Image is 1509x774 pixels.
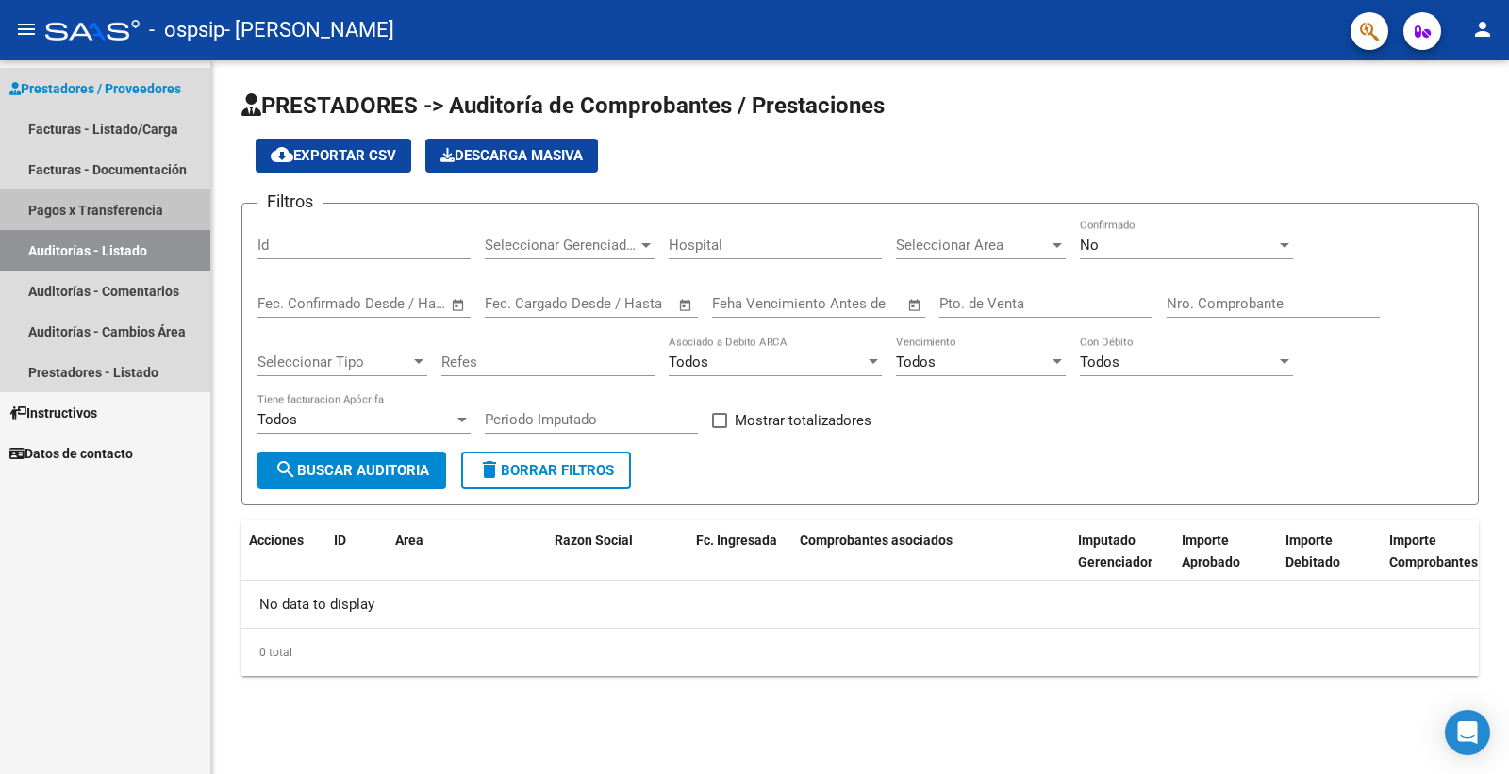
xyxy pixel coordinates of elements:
span: Todos [257,411,297,428]
span: Descarga Masiva [440,147,583,164]
input: Start date [485,295,546,312]
span: Seleccionar Area [896,237,1049,254]
datatable-header-cell: Acciones [241,520,326,603]
mat-icon: menu [15,18,38,41]
button: Open calendar [448,294,470,316]
datatable-header-cell: Fc. Ingresada [688,520,792,603]
datatable-header-cell: Imputado Gerenciador [1070,520,1174,603]
button: Buscar Auditoria [257,452,446,489]
span: Todos [669,354,708,371]
span: Razon Social [555,533,633,548]
span: No [1080,237,1099,254]
datatable-header-cell: Importe Debitado [1278,520,1382,603]
span: Prestadores / Proveedores [9,78,181,99]
span: Importe Comprobantes [1389,533,1478,569]
span: Area [395,533,423,548]
div: No data to display [241,581,1479,628]
mat-icon: cloud_download [271,143,293,166]
datatable-header-cell: Comprobantes asociados [792,520,1070,603]
span: Imputado Gerenciador [1078,533,1152,569]
button: Open calendar [675,294,697,316]
span: - [PERSON_NAME] [224,9,394,51]
span: Importe Aprobado [1182,533,1240,569]
span: Comprobantes asociados [800,533,953,548]
datatable-header-cell: Importe Comprobantes [1382,520,1485,603]
datatable-header-cell: Razon Social [547,520,688,603]
div: 0 total [241,629,1479,676]
span: Datos de contacto [9,443,133,464]
span: Mostrar totalizadores [735,409,871,432]
button: Descarga Masiva [425,139,598,173]
app-download-masive: Descarga masiva de comprobantes (adjuntos) [425,139,598,173]
span: PRESTADORES -> Auditoría de Comprobantes / Prestaciones [241,92,885,119]
datatable-header-cell: ID [326,520,388,603]
input: End date [563,295,655,312]
span: Buscar Auditoria [274,462,429,479]
mat-icon: person [1471,18,1494,41]
button: Borrar Filtros [461,452,631,489]
input: End date [336,295,427,312]
span: ID [334,533,346,548]
span: Exportar CSV [271,147,396,164]
span: Fc. Ingresada [696,533,777,548]
mat-icon: delete [478,458,501,481]
span: - ospsip [149,9,224,51]
input: Start date [257,295,319,312]
span: Instructivos [9,403,97,423]
div: Open Intercom Messenger [1445,710,1490,755]
datatable-header-cell: Area [388,520,520,603]
span: Borrar Filtros [478,462,614,479]
button: Open calendar [904,294,926,316]
span: Importe Debitado [1285,533,1340,569]
span: Seleccionar Gerenciador [485,237,638,254]
span: Seleccionar Tipo [257,354,410,371]
span: Acciones [249,533,304,548]
button: Exportar CSV [256,139,411,173]
span: Todos [1080,354,1119,371]
h3: Filtros [257,189,323,215]
span: Todos [896,354,936,371]
mat-icon: search [274,458,297,481]
datatable-header-cell: Importe Aprobado [1174,520,1278,603]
